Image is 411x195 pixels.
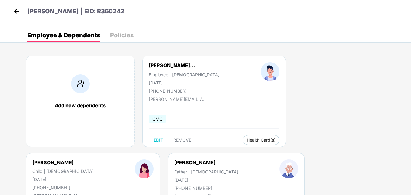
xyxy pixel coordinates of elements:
[32,159,94,166] div: [PERSON_NAME]
[243,135,279,145] button: Health Card(s)
[174,177,238,183] div: [DATE]
[32,102,128,108] div: Add new dependents
[247,139,276,142] span: Health Card(s)
[174,169,238,174] div: Father | [DEMOGRAPHIC_DATA]
[149,88,219,94] div: [PHONE_NUMBER]
[110,32,134,38] div: Policies
[32,185,94,190] div: [PHONE_NUMBER]
[149,62,195,68] div: [PERSON_NAME]...
[149,80,219,85] div: [DATE]
[174,159,216,166] div: [PERSON_NAME]
[169,135,196,145] button: REMOVE
[279,159,298,178] img: profileImage
[27,32,100,38] div: Employee & Dependents
[173,138,191,142] span: REMOVE
[149,72,219,77] div: Employee | [DEMOGRAPHIC_DATA]
[149,97,209,102] div: [PERSON_NAME][EMAIL_ADDRESS][DOMAIN_NAME]
[174,186,238,191] div: [PHONE_NUMBER]
[12,7,21,16] img: back
[154,138,163,142] span: EDIT
[261,62,279,81] img: profileImage
[32,169,94,174] div: Child | [DEMOGRAPHIC_DATA]
[71,74,90,93] img: addIcon
[135,159,154,178] img: profileImage
[149,135,168,145] button: EDIT
[32,177,94,182] div: [DATE]
[149,115,166,123] span: GMC
[27,7,125,16] p: [PERSON_NAME] | EID: R360242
